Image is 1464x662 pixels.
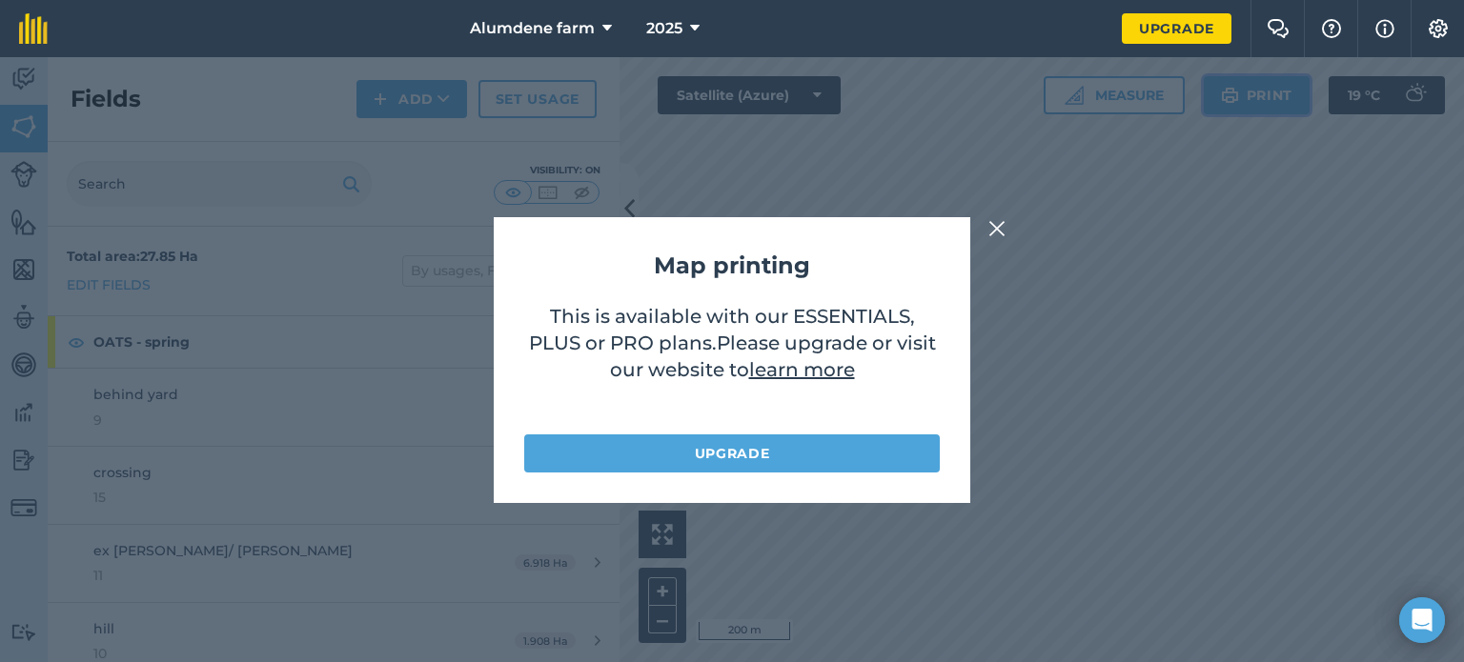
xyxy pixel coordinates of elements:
[1399,597,1445,643] div: Open Intercom Messenger
[749,358,855,381] a: learn more
[1320,19,1343,38] img: A question mark icon
[646,17,682,40] span: 2025
[610,331,936,381] span: Please upgrade or visit our website to
[524,434,940,472] a: Upgrade
[19,13,48,44] img: fieldmargin Logo
[1375,17,1394,40] img: svg+xml;base64,PHN2ZyB4bWxucz0iaHR0cDovL3d3dy53My5vcmcvMjAwMC9zdmciIHdpZHRoPSIxNyIgaGVpZ2h0PSIxNy...
[1427,19,1450,38] img: A cog icon
[1122,13,1231,44] a: Upgrade
[524,248,940,284] h2: Map printing
[470,17,595,40] span: Alumdene farm
[1267,19,1290,38] img: Two speech bubbles overlapping with the left bubble in the forefront
[988,217,1006,240] img: svg+xml;base64,PHN2ZyB4bWxucz0iaHR0cDovL3d3dy53My5vcmcvMjAwMC9zdmciIHdpZHRoPSIyMiIgaGVpZ2h0PSIzMC...
[524,303,940,415] p: This is available with our ESSENTIALS, PLUS or PRO plans .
